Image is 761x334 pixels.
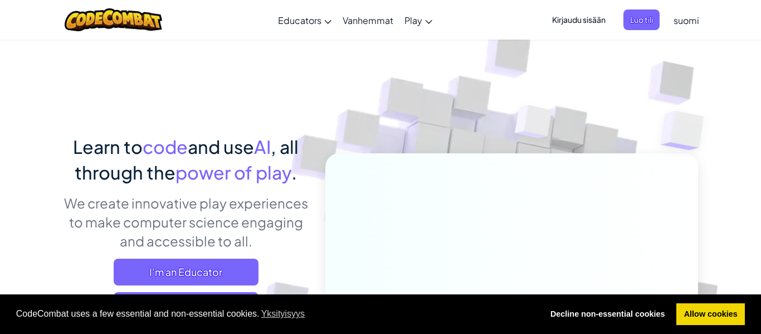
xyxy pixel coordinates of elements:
[404,14,422,26] span: Play
[65,8,162,31] img: CodeCombat logo
[543,303,672,326] a: deny cookies
[494,83,574,166] img: Overlap cubes
[676,303,745,326] a: allow cookies
[175,161,291,183] span: power of play
[545,9,612,30] button: Kirjaudu sisään
[337,5,399,35] a: Vanhemmat
[399,5,438,35] a: Play
[63,193,309,250] p: We create innovative play experiences to make computer science engaging and accessible to all.
[638,84,735,178] img: Overlap cubes
[114,259,258,285] a: I'm an Educator
[114,292,258,319] a: I'm a Parent
[674,14,699,26] span: suomi
[668,5,705,35] a: suomi
[272,5,337,35] a: Educators
[73,135,143,158] span: Learn to
[291,161,297,183] span: .
[254,135,271,158] span: AI
[188,135,254,158] span: and use
[260,306,307,322] a: learn more about cookies
[623,9,660,30] button: Luo tili
[16,306,534,322] span: CodeCombat uses a few essential and non-essential cookies.
[278,14,321,26] span: Educators
[143,135,188,158] span: code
